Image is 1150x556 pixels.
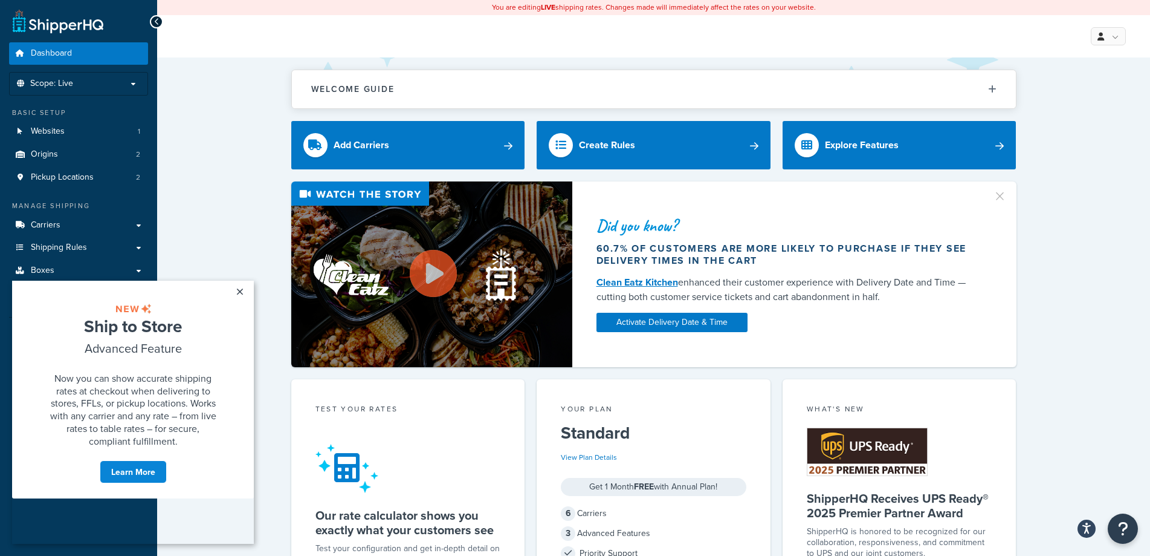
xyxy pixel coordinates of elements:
div: Carriers [561,505,746,522]
span: Websites [31,126,65,137]
span: 2 [136,149,140,160]
span: 3 [561,526,575,541]
div: Resources [9,327,148,337]
div: Did you know? [596,217,978,234]
a: Add Carriers [291,121,525,169]
li: Websites [9,120,148,143]
span: Carriers [31,220,60,231]
h2: Welcome Guide [311,85,395,94]
span: Ship to Store [72,33,170,57]
a: Explore Features [783,121,1016,169]
a: Advanced Features3 [9,283,148,305]
span: Scope: Live [30,79,73,89]
a: Create Rules [537,121,770,169]
span: 6 [561,506,575,521]
div: Manage Shipping [9,201,148,211]
a: Carriers [9,214,148,237]
li: Pickup Locations [9,166,148,189]
strong: FREE [634,480,654,493]
a: Websites1 [9,120,148,143]
li: Advanced Features [9,283,148,305]
a: Origins2 [9,143,148,166]
h5: ShipperHQ Receives UPS Ready® 2025 Premier Partner Award [807,491,992,520]
span: Advanced Feature [73,59,170,76]
a: Shipping Rules [9,237,148,259]
div: Your Plan [561,404,746,417]
a: Learn More [88,180,155,203]
div: 60.7% of customers are more likely to purchase if they see delivery times in the cart [596,243,978,267]
h5: Standard [561,424,746,443]
div: Test your rates [315,404,501,417]
a: Analytics [9,385,148,407]
div: Basic Setup [9,108,148,118]
div: enhanced their customer experience with Delivery Date and Time — cutting both customer service ti... [596,275,978,304]
b: LIVE [541,2,555,13]
h5: Our rate calculator shows you exactly what your customers see [315,508,501,537]
a: Activate Delivery Date & Time [596,313,748,332]
a: Pickup Locations2 [9,166,148,189]
div: Get 1 Month with Annual Plan! [561,478,746,496]
span: Origins [31,149,58,160]
span: Shipping Rules [31,243,87,253]
span: Now you can show accurate shipping rates at checkout when delivering to stores, FFLs, or pickup l... [38,91,204,167]
div: Add Carriers [334,137,389,154]
span: Dashboard [31,48,72,59]
a: Boxes [9,260,148,282]
img: Video thumbnail [291,182,572,367]
a: Dashboard [9,42,148,65]
a: Help Docs [9,407,148,429]
div: Explore Features [825,137,899,154]
a: Marketplace [9,362,148,384]
a: Clean Eatz Kitchen [596,275,678,289]
a: View Plan Details [561,452,617,463]
span: Boxes [31,266,54,276]
a: Test Your Rates [9,340,148,362]
button: Welcome Guide [292,70,1016,108]
div: What's New [807,404,992,417]
span: 2 [136,172,140,183]
div: Advanced Features [561,525,746,542]
span: Pickup Locations [31,172,94,183]
button: Open Resource Center [1108,514,1138,544]
li: Origins [9,143,148,166]
div: Create Rules [579,137,635,154]
span: 1 [138,126,140,137]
